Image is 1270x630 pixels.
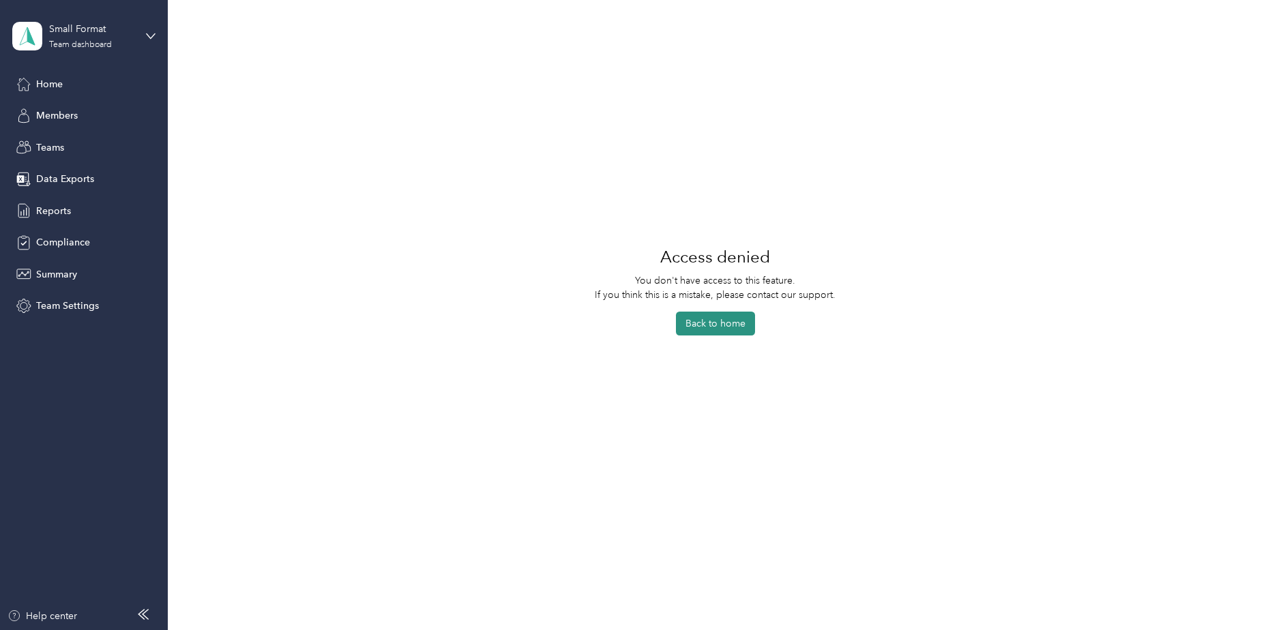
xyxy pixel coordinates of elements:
[36,267,77,282] span: Summary
[36,140,64,155] span: Teams
[36,235,90,250] span: Compliance
[49,41,112,49] div: Team dashboard
[8,609,77,623] button: Help center
[36,172,94,186] span: Data Exports
[49,22,134,36] div: Small Format
[1194,554,1270,630] iframe: Everlance-gr Chat Button Frame
[595,273,836,302] p: You don't have access to this feature. If you think this is a mistake, please contact our support.
[36,299,99,313] span: Team Settings
[676,312,755,335] button: Back to home
[36,204,71,218] span: Reports
[36,108,78,123] span: Members
[36,77,63,91] span: Home
[660,241,770,273] h1: Access denied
